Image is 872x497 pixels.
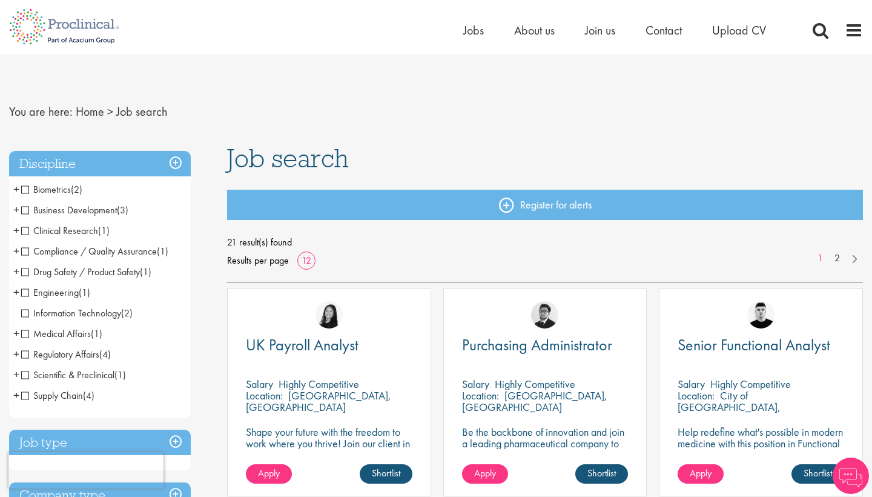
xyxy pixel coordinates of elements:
[690,467,712,479] span: Apply
[21,265,140,278] span: Drug Safety / Product Safety
[21,327,91,340] span: Medical Affairs
[246,464,292,484] a: Apply
[8,452,163,489] iframe: reCAPTCHA
[83,389,94,402] span: (4)
[21,204,128,216] span: Business Development
[246,335,358,355] span: UK Payroll Analyst
[710,377,791,391] p: Highly Competitive
[13,324,19,342] span: +
[13,386,19,404] span: +
[21,389,83,402] span: Supply Chain
[828,252,846,265] a: 2
[585,22,615,38] a: Join us
[246,389,391,414] p: [GEOGRAPHIC_DATA], [GEOGRAPHIC_DATA]
[246,377,273,391] span: Salary
[678,426,844,461] p: Help redefine what's possible in modern medicine with this position in Functional Analysis!
[315,301,343,329] img: Numhom Sudsok
[76,104,104,119] a: breadcrumb link
[279,377,359,391] p: Highly Competitive
[463,22,484,38] a: Jobs
[258,467,280,479] span: Apply
[747,301,775,329] img: Patrick Melody
[227,190,863,220] a: Register for alerts
[678,338,844,353] a: Senior Functional Analyst
[462,377,489,391] span: Salary
[678,464,724,484] a: Apply
[107,104,113,119] span: >
[13,201,19,219] span: +
[91,327,102,340] span: (1)
[833,458,869,494] img: Chatbot
[575,464,628,484] a: Shortlist
[13,365,19,384] span: +
[246,338,412,353] a: UK Payroll Analyst
[79,286,90,299] span: (1)
[21,224,110,237] span: Clinical Research
[21,224,98,237] span: Clinical Research
[21,286,79,299] span: Engineering
[13,283,19,301] span: +
[117,204,128,216] span: (3)
[678,377,705,391] span: Salary
[791,464,844,484] a: Shortlist
[646,22,682,38] a: Contact
[9,151,191,177] h3: Discipline
[99,348,111,361] span: (4)
[21,369,114,381] span: Scientific & Preclinical
[360,464,412,484] a: Shortlist
[114,369,126,381] span: (1)
[21,245,168,258] span: Compliance / Quality Assurance
[531,301,558,329] img: Todd Wigmore
[21,183,71,196] span: Biometrics
[227,252,289,270] span: Results per page
[121,307,133,319] span: (2)
[9,430,191,456] h3: Job type
[462,389,607,414] p: [GEOGRAPHIC_DATA], [GEOGRAPHIC_DATA]
[21,307,121,319] span: Information Technology
[712,22,766,38] a: Upload CV
[71,183,82,196] span: (2)
[474,467,496,479] span: Apply
[227,233,863,252] span: 21 result(s) found
[678,335,830,355] span: Senior Functional Analyst
[157,245,168,258] span: (1)
[811,252,829,265] a: 1
[495,377,575,391] p: Highly Competitive
[21,183,82,196] span: Biometrics
[116,104,167,119] span: Job search
[21,307,133,319] span: Information Technology
[13,242,19,260] span: +
[21,348,99,361] span: Regulatory Affairs
[140,265,151,278] span: (1)
[21,389,94,402] span: Supply Chain
[21,204,117,216] span: Business Development
[21,265,151,278] span: Drug Safety / Product Safety
[678,389,781,425] p: City of [GEOGRAPHIC_DATA], [GEOGRAPHIC_DATA]
[678,389,715,402] span: Location:
[246,389,283,402] span: Location:
[462,389,499,402] span: Location:
[227,142,349,175] span: Job search
[9,104,73,119] span: You are here:
[98,224,110,237] span: (1)
[13,262,19,281] span: +
[21,327,102,340] span: Medical Affairs
[297,254,315,267] a: 12
[462,426,629,472] p: Be the backbone of innovation and join a leading pharmaceutical company to help keep life-changin...
[13,221,19,239] span: +
[462,464,508,484] a: Apply
[21,369,126,381] span: Scientific & Preclinical
[462,335,612,355] span: Purchasing Administrator
[13,180,19,198] span: +
[514,22,555,38] a: About us
[246,426,412,461] p: Shape your future with the freedom to work where you thrive! Join our client in a hybrid role tha...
